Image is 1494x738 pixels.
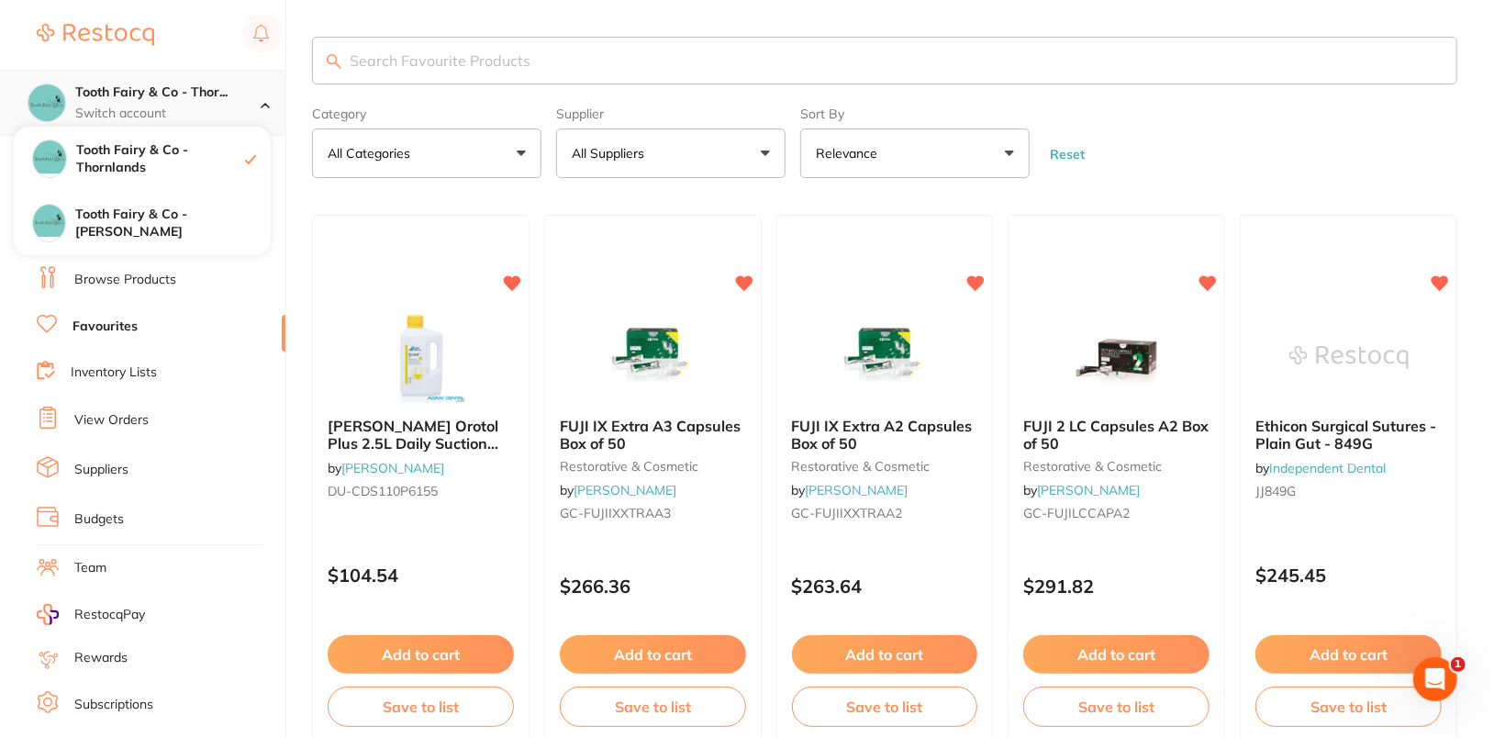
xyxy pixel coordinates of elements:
img: FUJI IX Extra A2 Capsules Box of 50 [825,311,944,403]
a: Subscriptions [74,696,153,714]
input: Search Favourite Products [312,37,1457,84]
button: Add to cart [328,635,514,674]
h4: Tooth Fairy & Co - Thornlands [76,141,245,177]
p: $245.45 [1255,565,1442,586]
a: [PERSON_NAME] [806,482,909,498]
img: FUJI 2 LC Capsules A2 Box of 50 [1057,311,1176,403]
span: GC-FUJILCCAPA2 [1023,505,1130,521]
a: Independent Dental [1269,460,1386,476]
h4: Tooth Fairy & Co - Thornlands [75,84,261,102]
img: Tooth Fairy & Co - Ormiston [33,205,65,237]
span: Ethicon Surgical Sutures - Plain Gut - 849G [1255,417,1436,452]
button: All Suppliers [556,129,786,178]
iframe: Intercom live chat [1413,657,1457,701]
img: RestocqPay [37,604,59,625]
span: FUJI IX Extra A2 Capsules Box of 50 [792,417,973,452]
span: FUJI IX Extra A3 Capsules Box of 50 [560,417,741,452]
button: Save to list [560,687,746,727]
button: Add to cart [1023,635,1210,674]
p: All Categories [328,144,418,162]
a: View Orders [74,411,149,430]
button: Relevance [800,129,1030,178]
b: FUJI IX Extra A3 Capsules Box of 50 [560,418,746,452]
a: Favourites [72,318,138,336]
span: GC-FUJIIXXTRAA2 [792,505,903,521]
button: All Categories [312,129,541,178]
a: Restocq Logo [37,14,154,56]
img: Ethicon Surgical Sutures - Plain Gut - 849G [1289,311,1409,403]
button: Add to cart [1255,635,1442,674]
p: Switch account [75,105,261,123]
b: FUJI IX Extra A2 Capsules Box of 50 [792,418,978,452]
span: GC-FUJIIXXTRAA3 [560,505,671,521]
span: by [792,482,909,498]
button: Reset [1044,146,1090,162]
button: Save to list [792,687,978,727]
span: by [328,460,444,476]
b: Ethicon Surgical Sutures - Plain Gut - 849G [1255,418,1442,452]
a: Suppliers [74,461,128,479]
button: Save to list [1023,687,1210,727]
button: Add to cart [560,635,746,674]
a: Budgets [74,510,124,529]
b: Durr Orotol Plus 2.5L Daily Suction Cleaning [328,418,514,452]
button: Add to cart [792,635,978,674]
a: Team [74,559,106,577]
button: Save to list [1255,687,1442,727]
p: $104.54 [328,565,514,586]
img: Tooth Fairy & Co - Thornlands [33,140,66,173]
p: $291.82 [1023,576,1210,597]
a: Inventory Lists [71,363,157,382]
p: Relevance [816,144,885,162]
p: $263.64 [792,576,978,597]
a: [PERSON_NAME] [574,482,676,498]
span: by [560,482,676,498]
span: [PERSON_NAME] Orotol Plus 2.5L Daily Suction Cleaning [328,417,498,469]
img: Restocq Logo [37,24,154,46]
label: Supplier [556,106,786,121]
span: JJ849G [1255,483,1296,499]
a: RestocqPay [37,604,145,625]
span: DU-CDS110P6155 [328,483,438,499]
span: RestocqPay [74,606,145,624]
a: [PERSON_NAME] [341,460,444,476]
small: restorative & cosmetic [1023,459,1210,474]
p: All Suppliers [572,144,652,162]
a: Browse Products [74,271,176,289]
b: FUJI 2 LC Capsules A2 Box of 50 [1023,418,1210,452]
span: 1 [1451,657,1466,672]
img: FUJI IX Extra A3 Capsules Box of 50 [593,311,712,403]
label: Category [312,106,541,121]
a: [PERSON_NAME] [1037,482,1140,498]
small: restorative & cosmetic [792,459,978,474]
small: restorative & cosmetic [560,459,746,474]
button: Save to list [328,687,514,727]
span: by [1255,460,1386,476]
p: $266.36 [560,576,746,597]
img: Tooth Fairy & Co - Thornlands [28,84,65,121]
a: Rewards [74,649,128,667]
span: FUJI 2 LC Capsules A2 Box of 50 [1023,417,1209,452]
span: by [1023,482,1140,498]
img: Durr Orotol Plus 2.5L Daily Suction Cleaning [361,311,480,403]
label: Sort By [800,106,1030,121]
h4: Tooth Fairy & Co - [PERSON_NAME] [75,206,271,241]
